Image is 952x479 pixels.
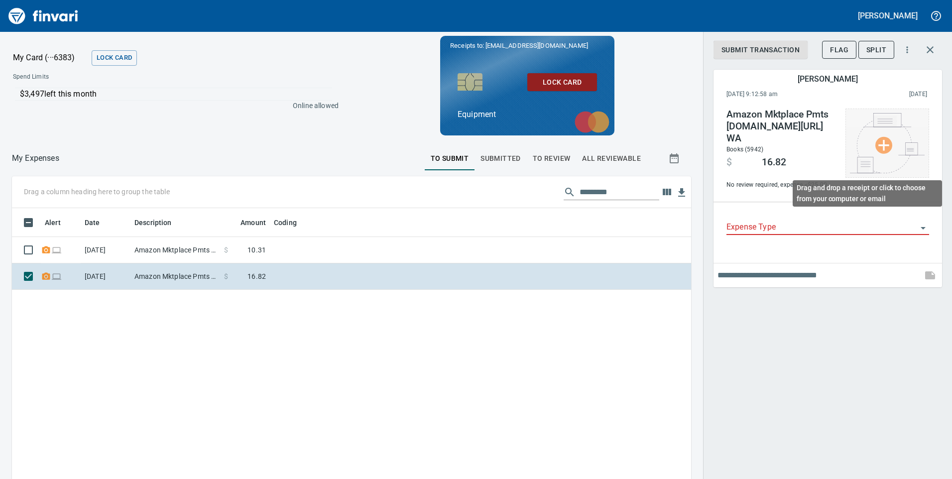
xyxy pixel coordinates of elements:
[726,146,763,153] span: Books (5942)
[81,237,130,263] td: [DATE]
[855,8,920,23] button: [PERSON_NAME]
[130,263,220,290] td: Amazon Mktplace Pmts [DOMAIN_NAME][URL] WA
[484,41,589,50] span: [EMAIL_ADDRESS][DOMAIN_NAME]
[13,72,193,82] span: Spend Limits
[247,271,266,281] span: 16.82
[240,217,266,229] span: Amount
[480,152,521,165] span: Submitted
[916,221,930,235] button: Open
[81,263,130,290] td: [DATE]
[714,41,808,59] button: Submit Transaction
[51,273,62,279] span: Online transaction
[41,246,51,253] span: Receipt Required
[134,217,185,229] span: Description
[726,109,835,144] h4: Amazon Mktplace Pmts [DOMAIN_NAME][URL] WA
[858,41,894,59] button: Split
[12,152,59,164] p: My Expenses
[6,4,81,28] img: Finvari
[918,263,942,287] span: This records your note into the expense
[570,106,614,138] img: mastercard.svg
[726,180,835,190] span: No review required, expense < $25.00
[850,113,925,173] img: Select file
[247,245,266,255] span: 10.31
[726,156,732,168] span: $
[41,273,51,279] span: Receipt Required
[533,152,571,165] span: To Review
[12,152,59,164] nav: breadcrumb
[431,152,469,165] span: To Submit
[535,76,589,89] span: Lock Card
[224,271,228,281] span: $
[726,90,843,100] span: [DATE] 9:12:58 am
[527,73,597,92] button: Lock Card
[97,52,132,64] span: Lock Card
[24,187,170,197] p: Drag a column heading here to group the table
[866,44,886,56] span: Split
[274,217,297,229] span: Coding
[130,237,220,263] td: Amazon Mktplace Pmts [DOMAIN_NAME][URL] WA
[659,185,674,200] button: Choose columns to display
[5,101,339,111] p: Online allowed
[228,217,266,229] span: Amount
[721,44,800,56] span: Submit Transaction
[85,217,100,229] span: Date
[822,41,856,59] button: Flag
[20,88,332,100] p: $3,497 left this month
[224,245,228,255] span: $
[274,217,310,229] span: Coding
[858,10,918,21] h5: [PERSON_NAME]
[798,74,857,84] h5: [PERSON_NAME]
[918,38,942,62] button: Close transaction
[762,156,786,168] span: 16.82
[830,44,848,56] span: Flag
[458,109,597,120] p: Equipment
[85,217,113,229] span: Date
[13,52,88,64] p: My Card (···6383)
[92,50,137,66] button: Lock Card
[45,217,74,229] span: Alert
[51,246,62,253] span: Online transaction
[45,217,61,229] span: Alert
[582,152,641,165] span: All Reviewable
[450,41,604,51] p: Receipts to:
[896,39,918,61] button: More
[134,217,172,229] span: Description
[843,90,927,100] span: This charge was settled by the merchant and appears on the 2025/10/18 statement.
